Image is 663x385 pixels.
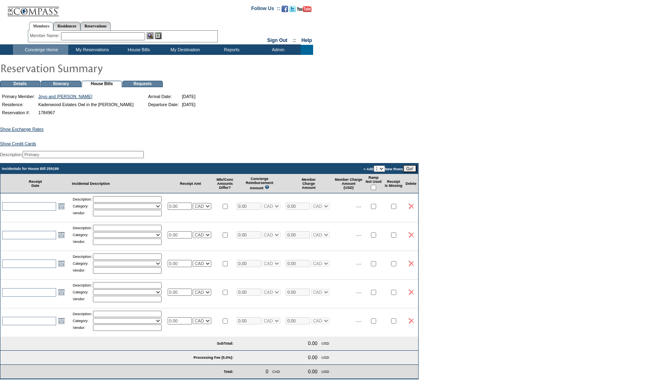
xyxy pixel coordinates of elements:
td: [DATE] [181,101,197,108]
td: Description: [73,253,92,260]
td: Incidentals for House Bill 259189 [0,163,235,174]
td: House Bills [82,81,122,87]
img: questionMark_lightBlue.gif [265,185,269,189]
td: 1784967 [37,109,135,116]
a: Reservations [80,22,111,30]
div: Member Name: [30,32,61,39]
img: icon_delete2.gif [408,203,414,209]
span: -.-- [356,290,362,295]
td: Reports [208,45,254,55]
td: Incidental Description [70,174,166,193]
td: Category: [73,318,92,324]
td: Reservation #: [1,109,36,116]
td: Requests [122,81,163,87]
a: Open the calendar popup. [57,288,66,297]
td: CAD [271,367,282,376]
img: Become our fan on Facebook [282,6,288,12]
td: Member Charge Amount [284,174,333,193]
td: Vendor: [73,324,92,331]
td: 0 [264,367,270,376]
span: -.-- [356,204,362,209]
img: View [147,32,154,39]
span: :: [293,38,296,43]
a: Open the calendar popup. [57,202,66,211]
img: icon_delete2.gif [408,232,414,238]
img: icon_delete2.gif [408,261,414,266]
td: Category: [73,261,92,266]
td: Description: [73,282,92,289]
td: Processing Fee (5.0%): [0,351,235,365]
td: My Reservations [68,45,115,55]
td: 0.00 [306,353,319,362]
td: Admin [254,45,301,55]
img: Reservations [155,32,162,39]
td: Member Charge Amount (USD) [333,174,364,193]
td: Delete [404,174,418,193]
a: Joyo and [PERSON_NAME] [38,94,93,99]
img: Subscribe to our YouTube Channel [297,6,312,12]
td: USD [320,353,331,362]
img: Follow us on Twitter [289,6,296,12]
a: Help [301,38,312,43]
a: Follow us on Twitter [289,8,296,13]
td: Receipt Is Missing [383,174,404,193]
a: Become our fan on Facebook [282,8,288,13]
td: Vendor: [73,267,92,274]
a: Residences [53,22,80,30]
td: USD [320,339,331,348]
td: 0.00 [306,339,319,348]
td: Receipt Date [0,174,70,193]
img: icon_delete2.gif [408,289,414,295]
td: Receipt Amt [166,174,215,193]
td: Ramp Not Used [364,174,383,193]
a: Sign Out [267,38,287,43]
td: USD [320,367,331,376]
td: House Bills [115,45,161,55]
td: Category: [73,232,92,238]
td: Description: [73,311,92,317]
td: SubTotal: [0,337,235,351]
td: Description: [73,196,92,203]
td: My Destination [161,45,208,55]
a: Subscribe to our YouTube Channel [297,8,312,13]
a: Open the calendar popup. [57,259,66,268]
a: Open the calendar popup. [57,230,66,239]
td: Residence: [1,101,36,108]
td: Vendor: [73,296,92,302]
img: icon_delete2.gif [408,318,414,324]
td: Follow Us :: [251,5,280,15]
td: Total: [70,365,235,379]
td: 0.00 [306,367,319,376]
td: Description: [73,225,92,231]
td: [DATE] [181,93,197,100]
td: Vendor: [73,239,92,245]
td: Category: [73,203,92,209]
span: -.-- [356,232,362,237]
td: Kadenwood Estates Owl in the [PERSON_NAME] [37,101,135,108]
td: Mbr/Conc Amounts Differ? [215,174,235,193]
td: Departure Date: [147,101,180,108]
a: Members [29,22,54,31]
td: Arrival Date: [147,93,180,100]
a: Open the calendar popup. [57,316,66,325]
td: Concierge Reimbursement Amount [235,174,284,193]
td: Primary Member: [1,93,36,100]
span: -.-- [356,261,362,266]
td: » Add New Rows [235,163,418,174]
span: -.-- [356,318,362,323]
td: Vendor: [73,210,92,216]
td: Itinerary [41,81,81,87]
td: Concierge Home [13,45,68,55]
input: Go! [403,165,417,172]
td: Category: [73,289,92,295]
